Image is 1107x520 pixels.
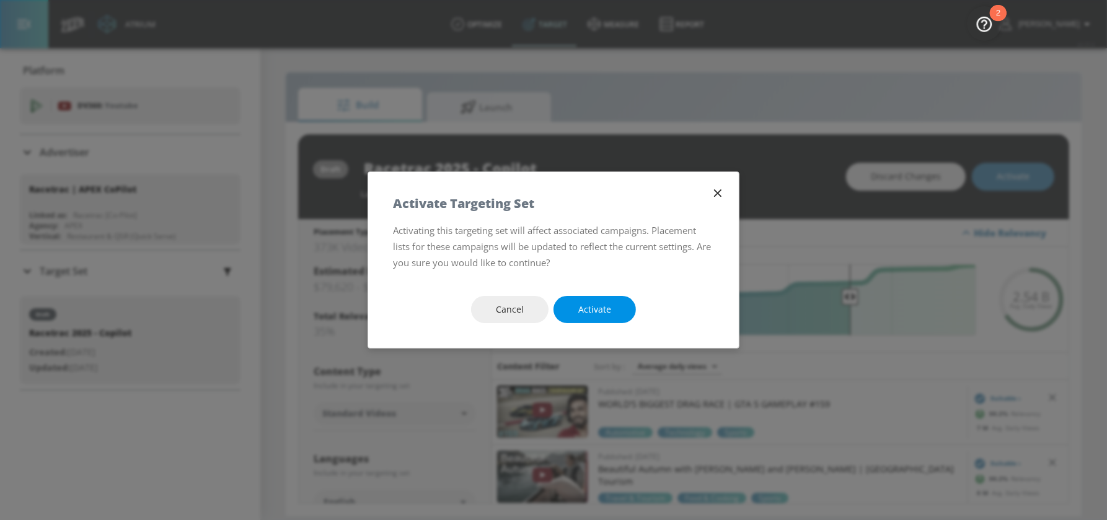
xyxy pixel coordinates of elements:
span: Cancel [496,302,524,318]
h5: Activate Targeting Set [393,197,534,210]
span: Activate [578,302,611,318]
button: Activate [553,296,636,324]
button: Cancel [471,296,549,324]
button: Open Resource Center, 2 new notifications [967,6,1002,41]
div: 2 [996,13,1000,29]
p: Activating this targeting set will affect associated campaigns. Placement lists for these campaig... [393,222,714,271]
